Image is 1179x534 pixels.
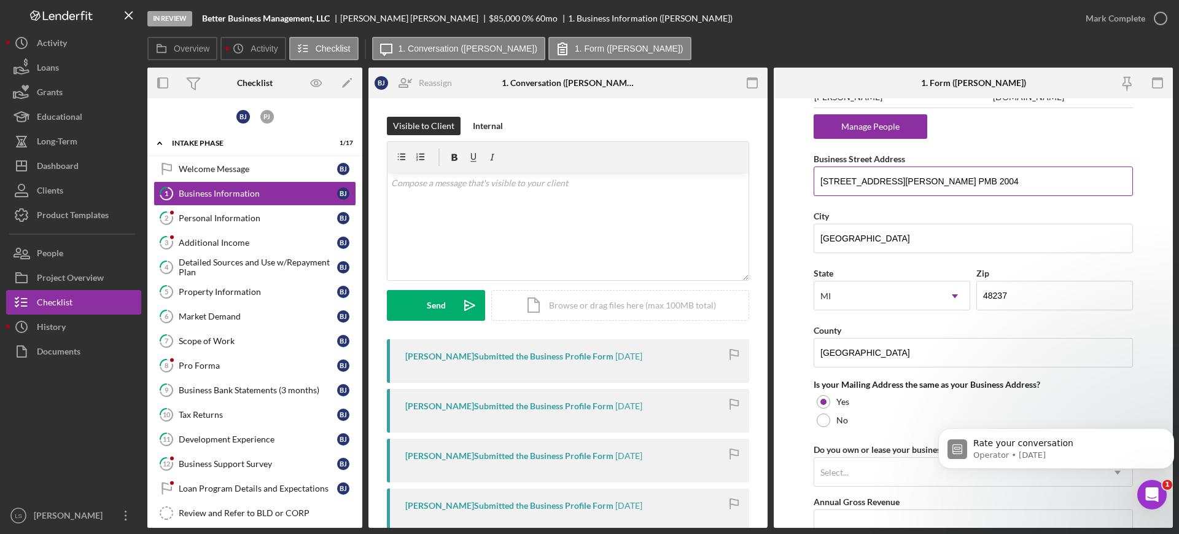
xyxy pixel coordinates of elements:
[405,501,613,511] div: [PERSON_NAME] Submitted the Business Profile Form
[399,44,537,53] label: 1. Conversation ([PERSON_NAME])
[179,336,337,346] div: Scope of Work
[337,384,349,396] div: B J
[427,290,446,321] div: Send
[6,503,141,528] button: LS[PERSON_NAME]
[337,359,349,372] div: B J
[568,14,733,23] div: 1. Business Information ([PERSON_NAME])
[165,361,168,369] tspan: 8
[1073,6,1173,31] button: Mark Complete
[165,288,168,296] tspan: 5
[820,468,849,477] div: Select...
[337,310,349,323] div: B J
[836,415,848,425] label: No
[179,287,337,297] div: Property Information
[154,353,356,378] a: 8Pro FormaBJ
[165,263,169,271] tspan: 4
[163,435,170,443] tspan: 11
[6,265,141,290] button: Project Overview
[165,189,168,197] tspan: 1
[6,315,141,339] button: History
[179,312,337,321] div: Market Demand
[814,325,841,336] label: County
[6,339,141,364] button: Documents
[237,78,273,88] div: Checklist
[165,214,168,222] tspan: 2
[6,31,141,55] button: Activity
[6,55,141,80] a: Loans
[37,104,82,132] div: Educational
[337,163,349,175] div: B J
[154,476,356,501] a: Loan Program Details and ExpectationsBJ
[535,14,558,23] div: 60 mo
[37,203,109,230] div: Product Templates
[154,427,356,452] a: 11Development ExperienceBJ
[6,203,141,227] button: Product Templates
[6,104,141,129] button: Educational
[405,401,613,411] div: [PERSON_NAME] Submitted the Business Profile Form
[165,386,169,394] tspan: 9
[405,451,613,461] div: [PERSON_NAME] Submitted the Business Profile Form
[615,351,642,361] time: 2025-08-12 13:55
[387,117,461,135] button: Visible to Client
[154,255,356,280] a: 4Detailed Sources and Use w/Repayment PlanBJ
[387,290,485,321] button: Send
[814,211,829,221] label: City
[179,508,356,518] div: Review and Refer to BLD or CORP
[37,290,72,318] div: Checklist
[236,110,250,124] div: B J
[368,71,464,95] button: BJReassign
[548,37,691,60] button: 1. Form ([PERSON_NAME])
[37,154,79,181] div: Dashboard
[6,178,141,203] button: Clients
[154,206,356,230] a: 2Personal InformationBJ
[419,71,452,95] div: Reassign
[154,181,356,206] a: 1Business InformationBJ
[163,460,170,468] tspan: 12
[489,13,520,23] span: $85,000
[337,237,349,249] div: B J
[289,37,359,60] button: Checklist
[337,212,349,224] div: B J
[37,339,80,367] div: Documents
[337,433,349,446] div: B J
[6,129,141,154] button: Long-Term
[154,378,356,402] a: 9Business Bank Statements (3 months)BJ
[179,361,337,371] div: Pro Forma
[179,189,337,198] div: Business Information
[522,14,534,23] div: 0 %
[921,78,1026,88] div: 1. Form ([PERSON_NAME])
[814,154,905,164] label: Business Street Address
[337,187,349,200] div: B J
[372,37,545,60] button: 1. Conversation ([PERSON_NAME])
[337,335,349,347] div: B J
[814,114,927,139] button: Manage People
[172,139,322,147] div: Intake Phase
[6,154,141,178] button: Dashboard
[37,178,63,206] div: Clients
[220,37,286,60] button: Activity
[820,291,831,301] div: MI
[337,409,349,421] div: B J
[165,337,169,345] tspan: 7
[37,265,104,293] div: Project Overview
[6,80,141,104] button: Grants
[154,329,356,353] a: 7Scope of WorkBJ
[6,241,141,265] button: People
[6,290,141,315] button: Checklist
[814,497,900,507] label: Annual Gross Revenue
[37,55,59,83] div: Loans
[37,80,63,108] div: Grants
[316,44,351,53] label: Checklist
[154,452,356,476] a: 12Business Support SurveyBJ
[933,402,1179,501] iframe: Intercom notifications message
[179,385,337,395] div: Business Bank Statements (3 months)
